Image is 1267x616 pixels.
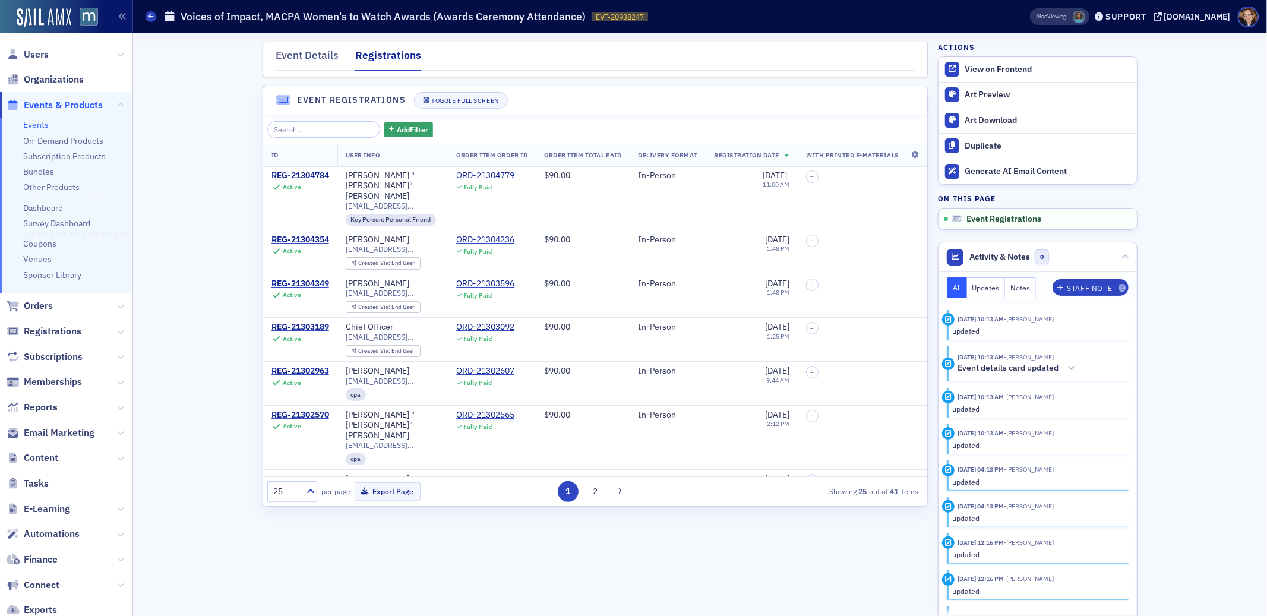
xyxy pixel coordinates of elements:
[638,366,697,377] div: In-Person
[1164,11,1231,22] div: [DOMAIN_NAME]
[938,42,975,52] h4: Actions
[346,245,440,254] span: [EMAIL_ADDRESS][PERSON_NAME][DOMAIN_NAME]
[271,474,329,485] a: REG-21302529
[942,358,955,370] div: Activity
[1067,285,1113,292] div: Staff Note
[1004,465,1054,473] span: Dee Sullivan
[967,277,1006,298] button: Updates
[181,10,586,24] h1: Voices of Impact, MACPA Women's to Watch Awards (Awards Ceremony Attendance)
[765,321,789,332] span: [DATE]
[638,410,697,421] div: In-Person
[346,410,440,441] div: [PERSON_NAME] "[PERSON_NAME]" [PERSON_NAME]
[273,485,299,498] div: 25
[23,119,49,130] a: Events
[463,379,492,387] div: Fully Paid
[463,335,492,343] div: Fully Paid
[355,48,421,71] div: Registrations
[942,464,955,476] div: Update
[456,170,514,181] div: ORD-21304779
[596,12,644,22] span: EVT-20938247
[346,453,366,465] div: cpa
[346,257,421,270] div: Created Via: End User
[7,48,49,61] a: Users
[283,183,301,191] div: Active
[346,441,440,450] span: [EMAIL_ADDRESS][DOMAIN_NAME]
[958,362,1080,375] button: Event details card updated
[23,182,80,192] a: Other Products
[942,313,955,326] div: Update
[965,90,1131,100] div: Art Preview
[283,422,301,430] div: Active
[806,151,899,159] span: With Printed E-Materials
[942,427,955,440] div: Update
[1004,502,1054,510] span: Dee Sullivan
[463,184,492,191] div: Fully Paid
[958,465,1004,473] time: 9/3/2025 04:13 PM
[271,235,329,245] div: REG-21304354
[1053,279,1129,296] button: Staff Note
[965,141,1131,151] div: Duplicate
[456,322,514,333] div: ORD-21303092
[24,579,59,592] span: Connect
[283,291,301,299] div: Active
[638,151,697,159] span: Delivery Format
[811,281,814,288] span: –
[456,235,514,245] a: ORD-21304236
[7,401,58,414] a: Reports
[942,536,955,549] div: Update
[938,193,1138,204] h4: On this page
[1004,574,1054,583] span: Katie Foo
[765,409,789,420] span: [DATE]
[958,393,1004,401] time: 9/9/2025 10:13 AM
[456,410,514,421] a: ORD-21302565
[953,440,1121,450] div: updated
[271,279,329,289] a: REG-21304349
[283,379,301,387] div: Active
[939,159,1137,184] button: Generate AI Email Content
[271,170,329,181] a: REG-21304784
[346,377,440,386] span: [EMAIL_ADDRESS][DOMAIN_NAME]
[271,322,329,333] div: REG-21303189
[463,248,492,255] div: Fully Paid
[7,451,58,465] a: Content
[24,553,58,566] span: Finance
[271,410,329,421] a: REG-21302570
[358,259,391,267] span: Created Via :
[942,391,955,403] div: Update
[358,348,415,355] div: End User
[1004,538,1054,546] span: Katie Foo
[431,97,498,104] div: Toggle Full Screen
[358,304,415,311] div: End User
[767,332,789,340] time: 1:25 PM
[456,279,514,289] div: ORD-21303596
[958,429,1004,437] time: 9/9/2025 10:13 AM
[811,369,814,376] span: –
[271,151,279,159] span: ID
[1004,353,1054,361] span: Meghan Will
[414,92,508,109] button: Toggle Full Screen
[346,333,440,342] span: [EMAIL_ADDRESS][DOMAIN_NAME]
[1035,249,1050,264] span: 0
[965,115,1131,126] div: Art Download
[24,350,83,364] span: Subscriptions
[942,500,955,513] div: Update
[384,122,433,137] button: AddFilter
[346,235,409,245] a: [PERSON_NAME]
[7,427,94,440] a: Email Marketing
[544,409,570,420] span: $90.00
[714,151,779,159] span: Registration Date
[1004,393,1054,401] span: Meghan Will
[767,244,789,252] time: 1:48 PM
[1154,12,1235,21] button: [DOMAIN_NAME]
[456,366,514,377] div: ORD-21302607
[7,73,84,86] a: Organizations
[544,234,570,245] span: $90.00
[276,48,339,70] div: Event Details
[942,573,955,586] div: Update
[283,247,301,255] div: Active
